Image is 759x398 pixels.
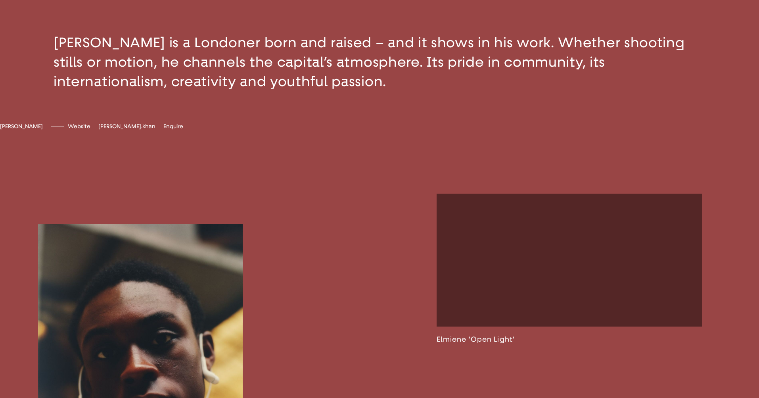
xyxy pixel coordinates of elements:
a: Website[DOMAIN_NAME] [68,123,90,130]
span: [PERSON_NAME].khan [98,123,155,130]
a: Enquire[EMAIL_ADDRESS][DOMAIN_NAME] [163,123,183,130]
span: Enquire [163,123,183,130]
a: Instagram[PERSON_NAME].khan [98,123,155,130]
span: Website [68,123,90,130]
